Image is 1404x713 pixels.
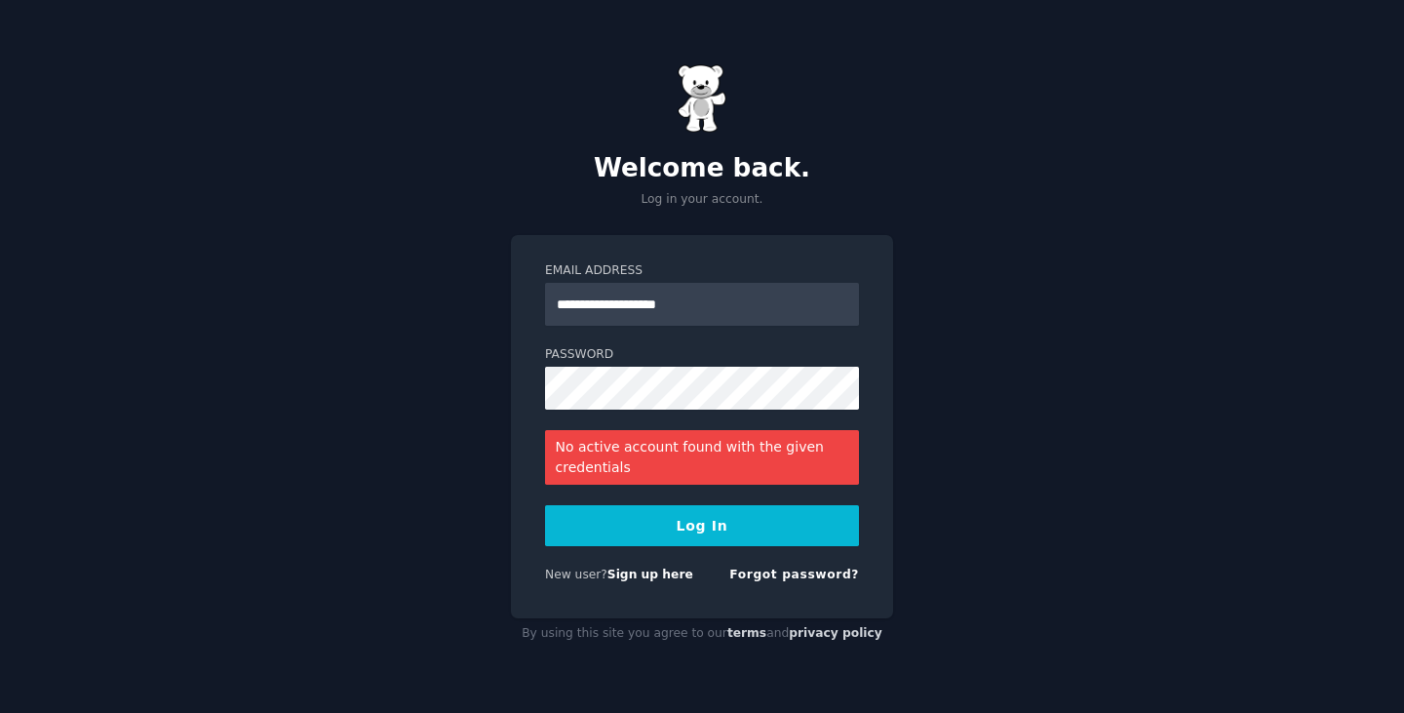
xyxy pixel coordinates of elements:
a: Sign up here [607,568,693,581]
label: Email Address [545,262,859,280]
button: Log In [545,505,859,546]
a: privacy policy [789,626,882,640]
a: Forgot password? [729,568,859,581]
div: No active account found with the given credentials [545,430,859,485]
span: New user? [545,568,607,581]
a: terms [727,626,766,640]
label: Password [545,346,859,364]
p: Log in your account. [511,191,893,209]
div: By using this site you agree to our and [511,618,893,650]
h2: Welcome back. [511,153,893,184]
img: Gummy Bear [678,64,726,133]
